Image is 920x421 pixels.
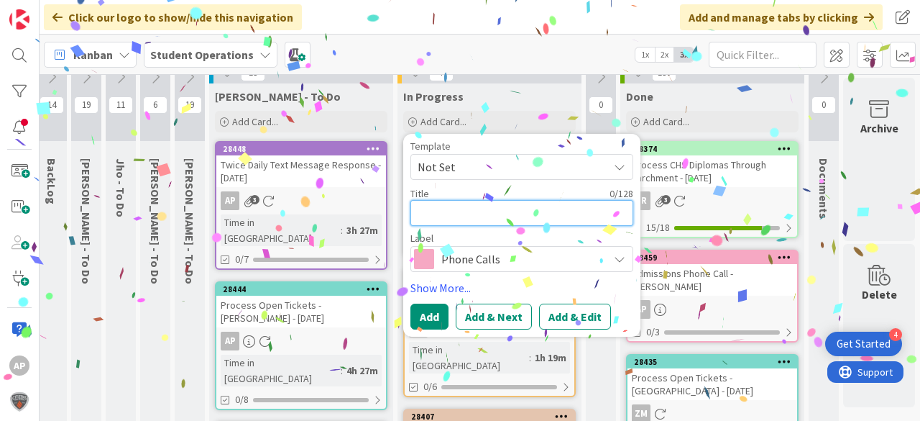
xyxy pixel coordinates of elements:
span: Eric - To Do [183,158,197,284]
div: Twice Daily Text Message Response - [DATE] [216,155,386,187]
div: AP [216,191,386,210]
span: 0 [589,96,613,114]
button: Add & Edit [539,304,611,330]
div: 28435 [634,357,797,367]
div: 28374 [634,144,797,154]
div: JR [627,191,797,210]
span: 14 [40,96,64,114]
div: 28444Process Open Tickets - [PERSON_NAME] - [DATE] [216,283,386,327]
div: 28444 [216,283,386,296]
span: 15/18 [646,220,670,235]
a: 28374Process CHS Diplomas Through Parchment - [DATE]JR15/18 [626,141,799,238]
span: 1x [635,47,655,62]
div: 28448Twice Daily Text Message Response - [DATE] [216,142,386,187]
span: 0/6 [423,379,437,394]
div: 28459 [634,253,797,263]
div: 1h 19m [531,350,570,366]
img: Visit kanbanzone.com [9,9,29,30]
div: 28459Admissions Phone Call - [PERSON_NAME] [627,251,797,296]
span: 6 [143,96,167,114]
a: 28438Review and Process ALL Requests in JobCorpSS Email - [DATE]JRTime in [GEOGRAPHIC_DATA]:1h 19... [403,268,576,397]
label: Title [410,187,429,200]
span: Phone Calls [441,249,601,269]
input: Quick Filter... [709,42,816,68]
span: 19 [74,96,98,114]
div: 28444 [223,284,386,294]
div: 28435Process Open Tickets - [GEOGRAPHIC_DATA] - [DATE] [627,356,797,400]
div: 28448 [216,142,386,155]
span: : [341,222,343,238]
a: 28444Process Open Tickets - [PERSON_NAME] - [DATE]APTime in [GEOGRAPHIC_DATA]:4h 27m0/8 [215,281,387,410]
span: 2x [655,47,674,62]
span: Documents [816,158,831,219]
span: In Progress [403,89,464,104]
span: 11 [109,96,133,114]
span: 3 [250,195,259,204]
span: Zaida - To Do [148,158,162,284]
div: Time in [GEOGRAPHIC_DATA] [221,355,341,386]
span: 0 [811,96,836,114]
div: Time in [GEOGRAPHIC_DATA] [221,214,341,246]
a: Show More... [410,279,633,296]
span: Label [410,233,433,243]
div: Archive [860,119,898,137]
span: Add Card... [232,115,278,128]
span: Add Card... [420,115,466,128]
div: AP [221,191,239,210]
div: 28374Process CHS Diplomas Through Parchment - [DATE] [627,142,797,187]
span: 0/3 [646,325,660,340]
button: Add & Next [456,304,532,330]
button: Add [410,304,448,330]
div: AP [216,332,386,350]
div: Add and manage tabs by clicking [680,4,883,30]
div: 4h 27m [343,363,382,379]
a: 28448Twice Daily Text Message Response - [DATE]APTime in [GEOGRAPHIC_DATA]:3h 27m0/7 [215,141,387,270]
span: Support [30,2,65,19]
span: Template [410,141,451,151]
span: : [529,350,531,366]
span: 0/8 [235,392,249,407]
div: Admissions Phone Call - [PERSON_NAME] [627,264,797,296]
div: 4 [889,328,902,341]
div: Process Open Tickets - [GEOGRAPHIC_DATA] - [DATE] [627,368,797,400]
span: Amanda - To Do [215,89,341,104]
span: : [341,363,343,379]
span: Add Card... [643,115,689,128]
span: Kanban [73,46,113,63]
div: AP [221,332,239,350]
div: 28448 [223,144,386,154]
div: Time in [GEOGRAPHIC_DATA] [409,342,529,374]
span: Done [626,89,653,104]
b: Student Operations [150,47,254,62]
div: Open Get Started checklist, remaining modules: 4 [825,332,902,356]
span: Emilie - To Do [79,158,93,284]
span: 3x [674,47,694,62]
div: JR [632,191,650,210]
span: 3 [661,195,671,204]
div: Get Started [837,337,891,351]
span: Not Set [418,158,597,176]
div: Click our logo to show/hide this navigation [44,4,302,30]
div: AP [9,356,29,376]
div: AP [627,300,797,319]
div: 0 / 128 [433,187,633,200]
div: Process CHS Diplomas Through Parchment - [DATE] [627,155,797,187]
span: Jho - To Do [114,158,128,217]
div: 3h 27m [343,222,382,238]
div: Process Open Tickets - [PERSON_NAME] - [DATE] [216,296,386,327]
span: 19 [178,96,202,114]
div: 28374 [627,142,797,155]
img: avatar [9,391,29,412]
span: 0/7 [235,252,249,267]
div: 28459 [627,251,797,264]
div: AP [632,300,650,319]
div: Delete [862,286,897,303]
a: 28459Admissions Phone Call - [PERSON_NAME]AP0/3 [626,250,799,343]
span: BackLog [45,158,59,204]
div: 28435 [627,356,797,368]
